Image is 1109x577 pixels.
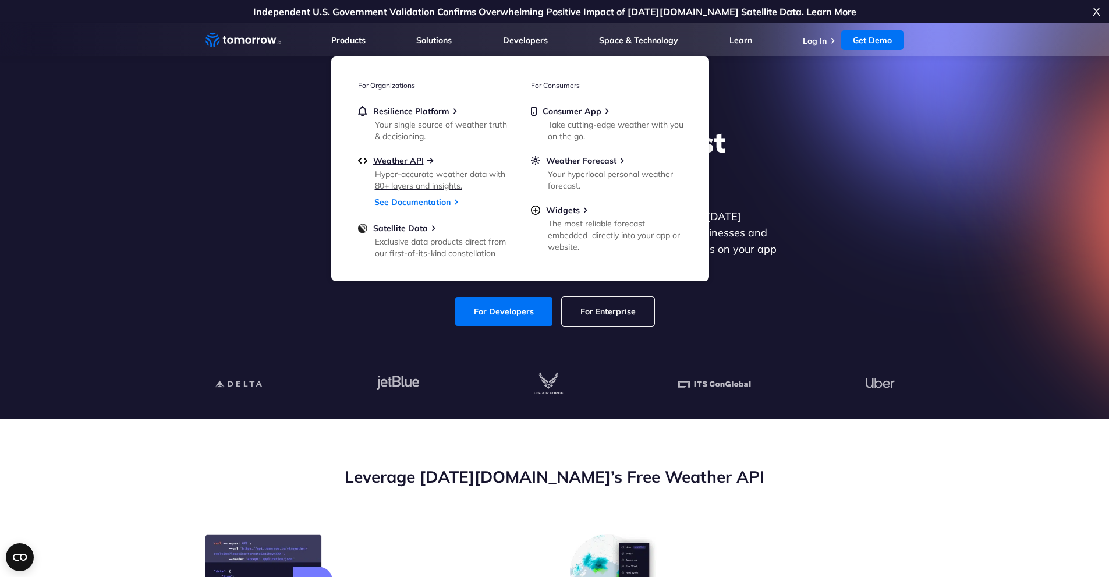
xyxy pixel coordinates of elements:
[375,119,511,142] div: Your single source of weather truth & decisioning.
[358,81,509,90] h3: For Organizations
[803,36,827,46] a: Log In
[503,35,548,45] a: Developers
[531,106,537,116] img: mobile.svg
[531,106,682,140] a: Consumer AppTake cutting-edge weather with you on the go.
[599,35,678,45] a: Space & Technology
[375,168,511,192] div: Hyper-accurate weather data with 80+ layers and insights.
[841,30,904,50] a: Get Demo
[531,155,682,189] a: Weather ForecastYour hyperlocal personal weather forecast.
[416,35,452,45] a: Solutions
[531,205,682,250] a: WidgetsThe most reliable forecast embedded directly into your app or website.
[531,155,540,166] img: sun.svg
[358,223,367,233] img: satellite-data-menu.png
[531,81,682,90] h3: For Consumers
[330,208,780,274] p: Get reliable and precise weather data through our free API. Count on [DATE][DOMAIN_NAME] for quic...
[374,197,451,207] a: See Documentation
[548,119,683,142] div: Take cutting-edge weather with you on the go.
[455,297,552,326] a: For Developers
[548,168,683,192] div: Your hyperlocal personal weather forecast.
[330,125,780,194] h1: Explore the World’s Best Weather API
[531,205,540,215] img: plus-circle.svg
[6,543,34,571] button: Open CMP widget
[375,236,511,259] div: Exclusive data products direct from our first-of-its-kind constellation
[373,223,428,233] span: Satellite Data
[548,218,683,253] div: The most reliable forecast embedded directly into your app or website.
[373,155,424,166] span: Weather API
[358,106,509,140] a: Resilience PlatformYour single source of weather truth & decisioning.
[543,106,601,116] span: Consumer App
[546,205,580,215] span: Widgets
[373,106,449,116] span: Resilience Platform
[546,155,616,166] span: Weather Forecast
[358,155,367,166] img: api.svg
[331,35,366,45] a: Products
[562,297,654,326] a: For Enterprise
[205,31,281,49] a: Home link
[358,155,509,189] a: Weather APIHyper-accurate weather data with 80+ layers and insights.
[729,35,752,45] a: Learn
[205,466,904,488] h2: Leverage [DATE][DOMAIN_NAME]’s Free Weather API
[253,6,856,17] a: Independent U.S. Government Validation Confirms Overwhelming Positive Impact of [DATE][DOMAIN_NAM...
[358,106,367,116] img: bell.svg
[358,223,509,257] a: Satellite DataExclusive data products direct from our first-of-its-kind constellation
